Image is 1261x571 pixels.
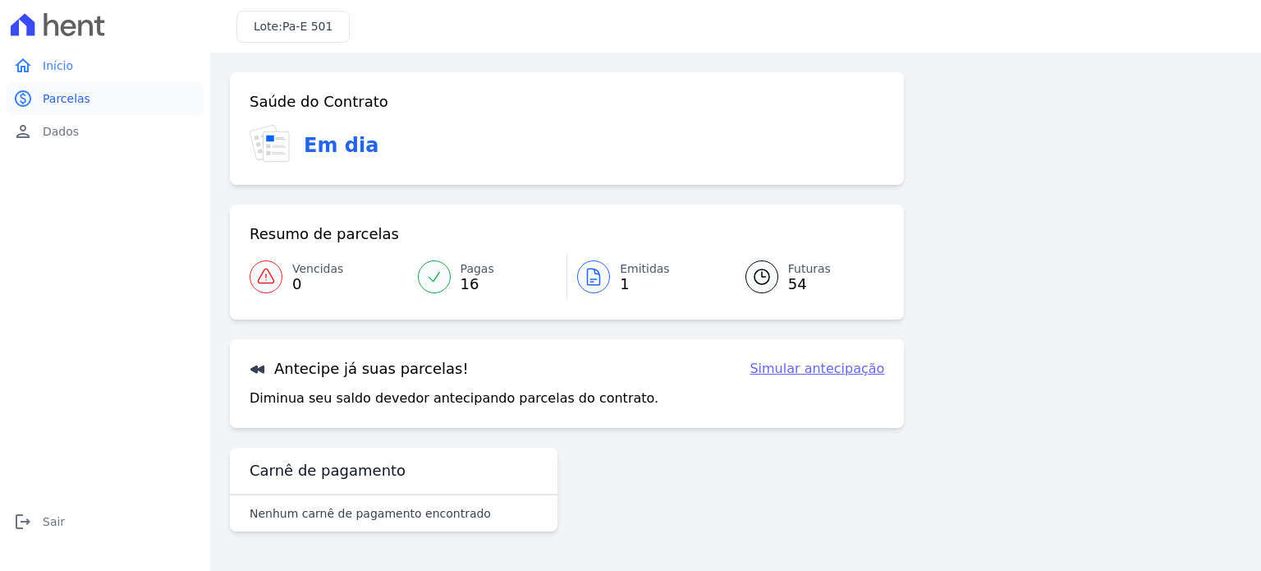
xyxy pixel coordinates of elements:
[7,82,204,115] a: paidParcelas
[282,20,332,33] span: Pa-E 501
[788,278,831,291] span: 54
[408,254,567,300] a: Pagas 16
[250,92,388,112] h3: Saúde do Contrato
[250,359,469,379] h3: Antecipe já suas parcelas!
[567,254,726,300] a: Emitidas 1
[13,512,33,532] i: logout
[7,505,204,538] a: logoutSair
[788,260,831,278] span: Futuras
[250,461,406,481] h3: Carnê de pagamento
[250,224,399,244] h3: Resumo de parcelas
[750,359,884,379] a: Simular antecipação
[7,49,204,82] a: homeInício
[250,254,408,300] a: Vencidas 0
[43,513,65,530] span: Sair
[7,115,204,148] a: personDados
[254,18,332,35] h3: Lote:
[620,260,670,278] span: Emitidas
[13,122,33,141] i: person
[292,260,343,278] span: Vencidas
[43,58,73,74] span: Início
[43,90,90,107] span: Parcelas
[250,389,658,408] p: Diminua seu saldo devedor antecipando parcelas do contrato.
[304,131,378,160] h3: Em dia
[292,278,343,291] span: 0
[620,278,670,291] span: 1
[43,123,79,140] span: Dados
[726,254,885,300] a: Futuras 54
[250,505,491,522] p: Nenhum carnê de pagamento encontrado
[461,278,494,291] span: 16
[13,56,33,76] i: home
[13,89,33,108] i: paid
[461,260,494,278] span: Pagas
